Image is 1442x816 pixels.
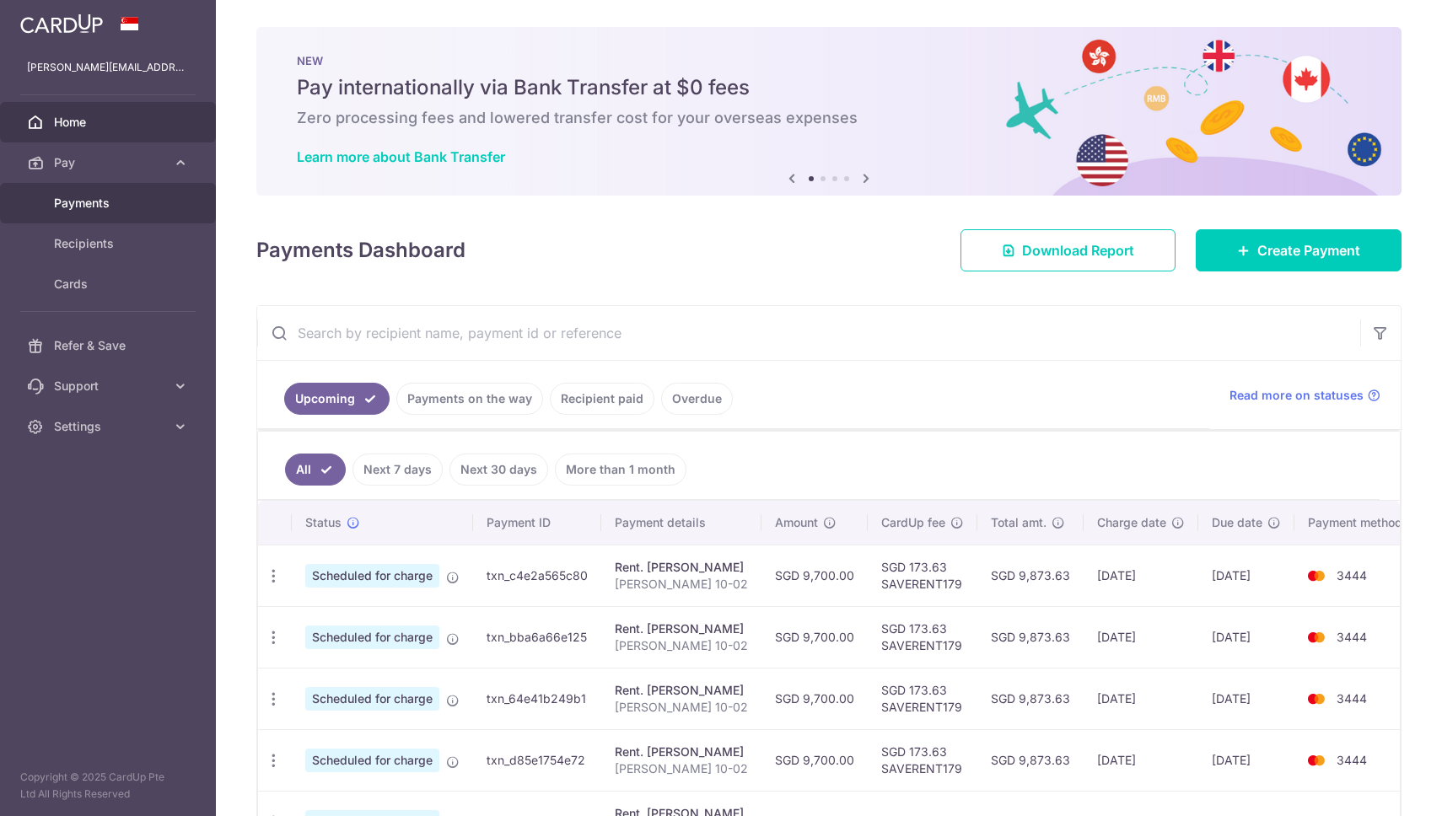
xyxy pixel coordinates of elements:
span: 3444 [1337,691,1367,706]
a: Next 7 days [352,454,443,486]
span: Settings [54,418,165,435]
a: Create Payment [1196,229,1402,271]
span: Scheduled for charge [305,687,439,711]
td: SGD 173.63 SAVERENT179 [868,729,977,791]
p: NEW [297,54,1361,67]
span: Due date [1212,514,1262,531]
span: Charge date [1097,514,1166,531]
img: CardUp [20,13,103,34]
span: 3444 [1337,568,1367,582]
span: 3444 [1337,753,1367,767]
h6: Zero processing fees and lowered transfer cost for your overseas expenses [297,108,1361,128]
td: txn_d85e1754e72 [473,729,601,791]
td: [DATE] [1084,668,1198,729]
span: Scheduled for charge [305,625,439,649]
td: txn_c4e2a565c80 [473,545,601,606]
th: Payment method [1294,501,1423,545]
div: Rent. [PERSON_NAME] [615,682,748,699]
span: CardUp fee [881,514,945,531]
p: [PERSON_NAME] 10-02 [615,637,748,654]
a: Upcoming [284,383,390,415]
span: Amount [775,514,818,531]
td: SGD 9,873.63 [977,545,1084,606]
div: Rent. [PERSON_NAME] [615,620,748,637]
span: Scheduled for charge [305,749,439,772]
p: [PERSON_NAME][EMAIL_ADDRESS][PERSON_NAME][DOMAIN_NAME] [27,59,189,76]
a: All [285,454,346,486]
img: Bank transfer banner [256,27,1402,196]
div: Rent. [PERSON_NAME] [615,744,748,760]
span: Recipients [54,235,165,252]
a: More than 1 month [555,454,686,486]
td: SGD 173.63 SAVERENT179 [868,545,977,606]
input: Search by recipient name, payment id or reference [257,306,1360,360]
td: [DATE] [1084,606,1198,668]
span: Create Payment [1257,240,1360,260]
a: Download Report [960,229,1176,271]
span: Download Report [1022,240,1134,260]
span: Scheduled for charge [305,564,439,588]
h5: Pay internationally via Bank Transfer at $0 fees [297,74,1361,101]
span: Home [54,114,165,131]
td: [DATE] [1084,729,1198,791]
td: SGD 9,700.00 [761,668,868,729]
td: [DATE] [1198,729,1294,791]
td: SGD 173.63 SAVERENT179 [868,668,977,729]
p: [PERSON_NAME] 10-02 [615,576,748,593]
td: SGD 9,873.63 [977,729,1084,791]
img: Bank Card [1299,566,1333,586]
td: SGD 9,873.63 [977,668,1084,729]
th: Payment details [601,501,761,545]
a: Learn more about Bank Transfer [297,148,505,165]
td: SGD 9,700.00 [761,606,868,668]
span: Total amt. [991,514,1047,531]
span: Read more on statuses [1229,387,1364,404]
img: Bank Card [1299,689,1333,709]
span: Support [54,378,165,395]
td: SGD 9,873.63 [977,606,1084,668]
td: [DATE] [1198,545,1294,606]
img: Bank Card [1299,750,1333,770]
span: Pay [54,154,165,171]
img: Bank Card [1299,627,1333,647]
a: Overdue [661,383,733,415]
td: SGD 9,700.00 [761,545,868,606]
a: Read more on statuses [1229,387,1380,404]
p: [PERSON_NAME] 10-02 [615,699,748,716]
td: [DATE] [1198,606,1294,668]
th: Payment ID [473,501,601,545]
td: [DATE] [1084,545,1198,606]
span: Cards [54,276,165,293]
a: Recipient paid [550,383,654,415]
div: Rent. [PERSON_NAME] [615,559,748,576]
p: [PERSON_NAME] 10-02 [615,760,748,777]
td: SGD 173.63 SAVERENT179 [868,606,977,668]
span: 3444 [1337,630,1367,644]
td: txn_bba6a66e125 [473,606,601,668]
td: [DATE] [1198,668,1294,729]
span: Payments [54,195,165,212]
td: txn_64e41b249b1 [473,668,601,729]
a: Next 30 days [449,454,548,486]
h4: Payments Dashboard [256,235,465,266]
span: Refer & Save [54,337,165,354]
a: Payments on the way [396,383,543,415]
td: SGD 9,700.00 [761,729,868,791]
span: Status [305,514,342,531]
